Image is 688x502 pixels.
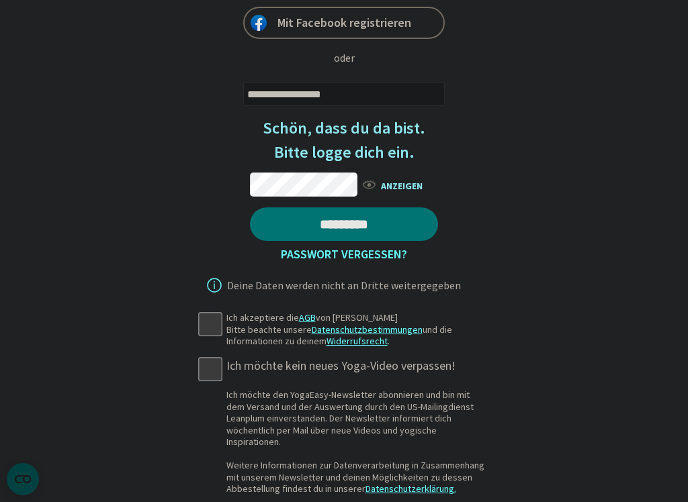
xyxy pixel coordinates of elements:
[226,358,486,374] div: Ich möchte kein neues Yoga-Video verpassen!
[275,246,413,262] a: Passwort vergessen?
[334,50,355,66] div: oder
[365,483,456,495] a: Datenschutzerklärung.
[299,311,316,323] a: AGB
[226,312,486,348] div: Ich akzeptiere die von [PERSON_NAME] Bitte beachte unsere und die Informationen zu deinem .
[361,177,438,193] span: ANZEIGEN
[312,323,423,336] a: Datenschutzbestimmungen
[226,389,486,495] div: Ich möchte den YogaEasy-Newsletter abonnieren und bin mit dem Versand und der Auswertung durch de...
[250,116,438,164] h3: Schön, dass du da bist. Bitte logge dich ein.
[227,280,461,291] div: Deine Daten werden nicht an Dritte weitergegeben
[327,335,388,347] a: Widerrufsrecht
[277,15,411,31] span: Mit Facebook registrieren
[243,7,445,39] a: Mit Facebook registrieren
[7,463,39,495] button: CMP-Widget öffnen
